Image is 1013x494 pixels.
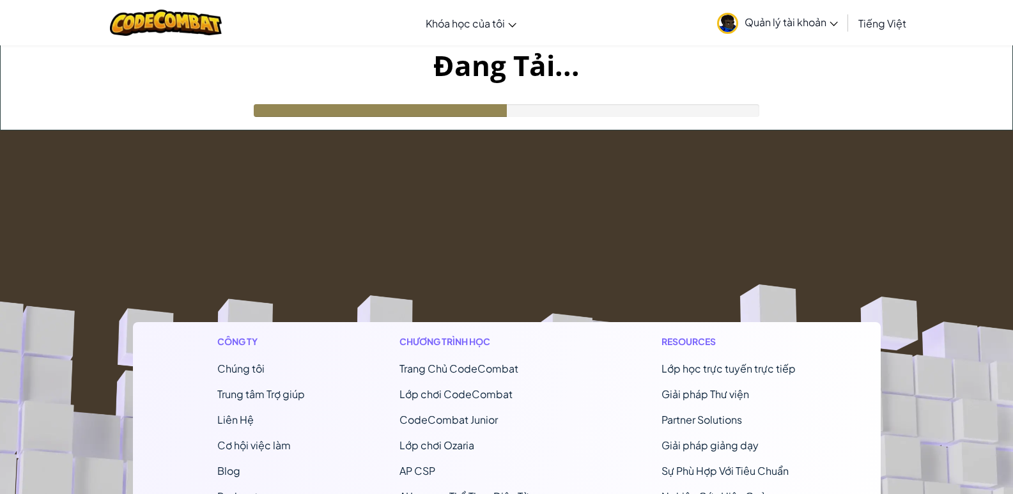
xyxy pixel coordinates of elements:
span: Khóa học của tôi [426,17,505,30]
a: Lớp chơi CodeCombat [399,387,513,401]
a: Trung tâm Trợ giúp [217,387,305,401]
img: avatar [717,13,738,34]
h1: Chương trình học [399,335,568,348]
a: Cơ hội việc làm [217,438,291,452]
a: Khóa học của tôi [419,6,523,40]
a: Tiếng Việt [852,6,913,40]
a: Lớp chơi Ozaria [399,438,474,452]
span: Quản lý tài khoản [745,15,838,29]
h1: Resources [661,335,796,348]
span: Trang Chủ CodeCombat [399,362,518,375]
h1: Công ty [217,335,305,348]
a: Chúng tôi [217,362,265,375]
a: Partner Solutions [661,413,742,426]
h1: Đang Tải... [1,45,1012,85]
a: Quản lý tài khoản [711,3,844,43]
span: Tiếng Việt [858,17,906,30]
a: Sự Phù Hợp Với Tiêu Chuẩn [661,464,789,477]
a: CodeCombat Junior [399,413,498,426]
a: Lớp học trực tuyến trực tiếp [661,362,796,375]
a: AP CSP [399,464,435,477]
a: Giải pháp Thư viện [661,387,749,401]
img: CodeCombat logo [110,10,222,36]
a: Giải pháp giảng dạy [661,438,759,452]
a: Blog [217,464,240,477]
span: Liên Hệ [217,413,254,426]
